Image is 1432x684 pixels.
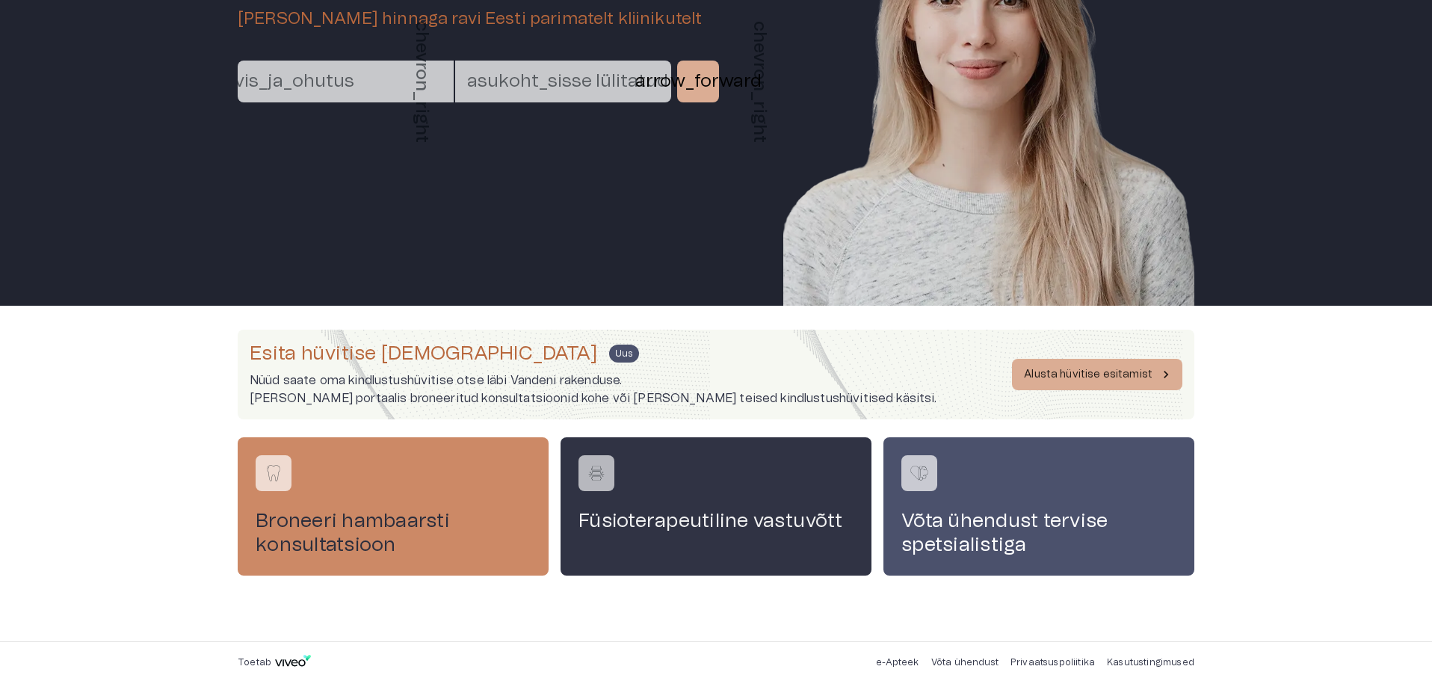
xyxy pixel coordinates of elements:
font: chevron_right [750,20,768,142]
font: Broneeri hambaarsti konsultatsioon [256,511,450,555]
button: tervis_ja_ohutuschevron_right [238,61,454,102]
font: Uus [615,349,632,358]
a: Privaatsuspoliitika [1010,658,1095,667]
font: Alusta hüvitise esitamist [1024,369,1152,380]
a: e-Apteek [876,658,919,667]
font: Nüüd saate oma kindlustushüvitise otse läbi Vandeni rakenduse. [250,375,622,386]
a: Navigeeri teenuse broneerimise juurde [238,437,549,575]
a: Navigeeri teenuse broneerimise juurde [561,437,871,575]
a: Navigeeri teenuse broneerimise juurde [883,437,1194,575]
a: Kasutustingimused [1107,658,1194,667]
font: chevron_right [412,20,430,142]
font: tervis_ja_ohutus [210,73,354,90]
img: Broneeri hambaarsti konsultatsiooni logo [262,462,285,484]
font: Võta ühendust [931,658,999,667]
font: Toetab [238,658,271,667]
font: Võta ühendust tervise spetsialistiga [901,511,1108,555]
font: asukoht_sisse lülitatud [467,73,668,90]
img: Füsioterapeudi vastuvõtt logo [585,462,608,484]
font: Esita hüvitise [DEMOGRAPHIC_DATA] [250,344,597,363]
font: [PERSON_NAME] portaalis broneeritud konsultatsioonid kohe või [PERSON_NAME] teised kindlustushüvi... [250,392,937,404]
font: Füsioterapeutiline vastuvõtt [578,511,842,531]
font: arrow_forward [635,73,762,90]
button: Alusta hüvitise esitamist [1012,359,1182,390]
button: Otsi [677,61,719,102]
font: [PERSON_NAME] hinnaga ravi Eesti parimatelt kliinikutelt [238,10,702,27]
img: Võta ühendust tervise spetsialistiga logo [908,462,931,484]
